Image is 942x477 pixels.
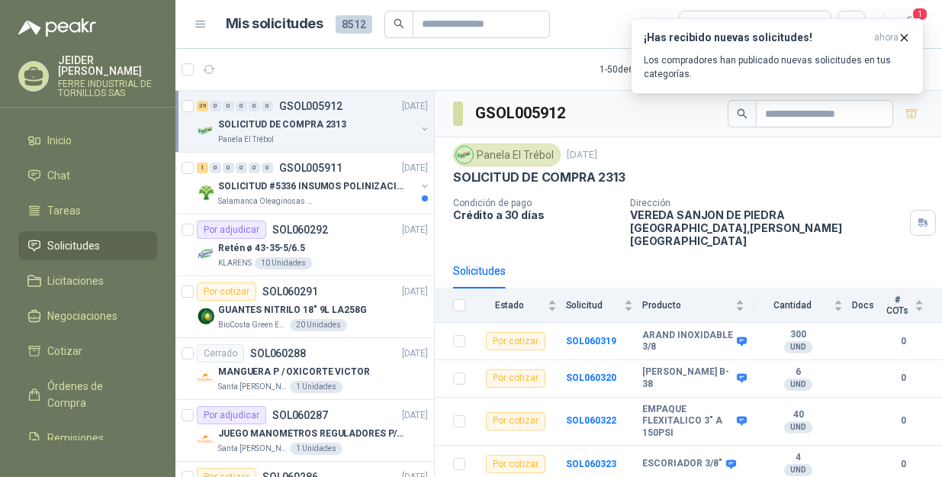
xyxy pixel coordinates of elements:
[486,412,545,430] div: Por cotizar
[394,18,404,29] span: search
[18,301,157,330] a: Negociaciones
[210,101,221,111] div: 0
[18,126,157,155] a: Inicio
[642,366,733,390] b: [PERSON_NAME] B-38
[218,443,287,455] p: Santa [PERSON_NAME]
[784,464,812,476] div: UND
[47,430,104,446] span: Remisiones
[218,257,252,269] p: KLARENS
[644,31,868,44] h3: ¡Has recibido nuevas solicitudes!
[566,459,616,469] a: SOL060323
[47,167,70,184] span: Chat
[218,365,370,379] p: MANGUERA P / OXICORTE VICTOR
[197,307,215,325] img: Company Logo
[642,330,733,353] b: ARAND INOXIDABLE 3/8
[644,53,911,81] p: Los compradores han publicado nuevas solicitudes en tus categorías.
[47,272,104,289] span: Licitaciones
[453,198,618,208] p: Condición de pago
[218,381,287,393] p: Santa [PERSON_NAME]
[197,159,431,208] a: 1 0 0 0 0 0 GSOL005911[DATE] Company LogoSOLICITUD #5336 INSUMOS POLINIZACIÓNSalamanca Oleaginosa...
[290,381,342,393] div: 1 Unidades
[175,400,434,462] a: Por adjudicarSOL060287[DATE] Company LogoJUEGO MANOMETROS REGULADORES P/OXIGENOSanta [PERSON_NAME...
[197,430,215,449] img: Company Logo
[402,346,428,361] p: [DATE]
[175,214,434,276] a: Por adjudicarSOL060292[DATE] Company LogoRetén ø 43-35-5/6.5KLARENS10 Unidades
[896,11,924,38] button: 1
[18,424,157,453] a: Remisiones
[642,288,754,323] th: Producto
[18,337,157,366] a: Cotizar
[754,366,843,379] b: 6
[197,163,208,173] div: 1
[475,102,567,125] h3: GSOL005912
[883,414,924,428] b: 0
[218,195,314,208] p: Salamanca Oleaginosas SAS
[486,455,545,473] div: Por cotizar
[456,147,473,163] img: Company Logo
[47,378,143,411] span: Órdenes de Compra
[874,31,899,44] span: ahora
[18,266,157,295] a: Licitaciones
[754,300,831,311] span: Cantidad
[58,79,157,98] p: FERRE INDUSTRIAL DE TORNILLOS SAS
[566,372,616,383] b: SOL060320
[883,295,911,316] span: # COTs
[218,134,274,146] p: Panela El Trébol
[197,282,256,301] div: Por cotizar
[883,457,924,472] b: 0
[784,379,812,391] div: UND
[236,101,247,111] div: 0
[218,241,305,256] p: Retén ø 43-35-5/6.5
[290,319,347,331] div: 20 Unidades
[784,421,812,433] div: UND
[402,99,428,114] p: [DATE]
[402,285,428,299] p: [DATE]
[262,163,273,173] div: 0
[175,338,434,400] a: CerradoSOL060288[DATE] Company LogoMANGUERA P / OXICORTE VICTORSanta [PERSON_NAME]1 Unidades
[566,300,622,311] span: Solicitud
[279,101,342,111] p: GSOL005912
[197,344,244,363] div: Cerrado
[250,348,306,359] p: SOL060288
[567,148,597,163] p: [DATE]
[336,15,372,34] span: 8512
[784,341,812,353] div: UND
[218,179,408,194] p: SOLICITUD #5336 INSUMOS POLINIZACIÓN
[18,196,157,225] a: Tareas
[249,101,260,111] div: 0
[18,161,157,190] a: Chat
[197,406,266,424] div: Por adjudicar
[18,372,157,417] a: Órdenes de Compra
[262,101,273,111] div: 0
[474,300,545,311] span: Estado
[236,163,247,173] div: 0
[47,132,72,149] span: Inicio
[754,329,843,341] b: 300
[218,303,367,317] p: GUANTES NITRILO 18" 9L LA258G
[631,18,924,94] button: ¡Has recibido nuevas solicitudes!ahora Los compradores han publicado nuevas solicitudes en tus ca...
[197,221,266,239] div: Por adjudicar
[272,410,328,421] p: SOL060287
[689,16,721,33] div: Todas
[197,369,215,387] img: Company Logo
[453,169,625,185] p: SOLICITUD DE COMPRA 2313
[197,121,215,140] img: Company Logo
[47,308,117,324] span: Negociaciones
[566,336,616,346] a: SOL060319
[453,208,618,221] p: Crédito a 30 días
[883,371,924,385] b: 0
[630,198,904,208] p: Dirección
[453,143,561,166] div: Panela El Trébol
[630,208,904,247] p: VEREDA SANJON DE PIEDRA [GEOGRAPHIC_DATA] , [PERSON_NAME][GEOGRAPHIC_DATA]
[58,55,157,76] p: JEIDER [PERSON_NAME]
[255,257,312,269] div: 10 Unidades
[883,334,924,349] b: 0
[402,223,428,237] p: [DATE]
[402,161,428,176] p: [DATE]
[486,332,545,350] div: Por cotizar
[911,7,928,21] span: 1
[262,286,318,297] p: SOL060291
[249,163,260,173] div: 0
